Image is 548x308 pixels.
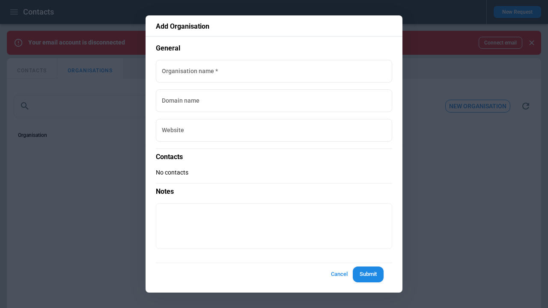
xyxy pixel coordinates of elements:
[156,22,392,31] p: Add Organisation
[353,267,384,282] button: Submit
[325,267,353,282] button: Cancel
[156,148,392,162] p: Contacts
[156,183,392,196] p: Notes
[156,44,392,53] p: General
[156,169,392,176] p: No contacts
